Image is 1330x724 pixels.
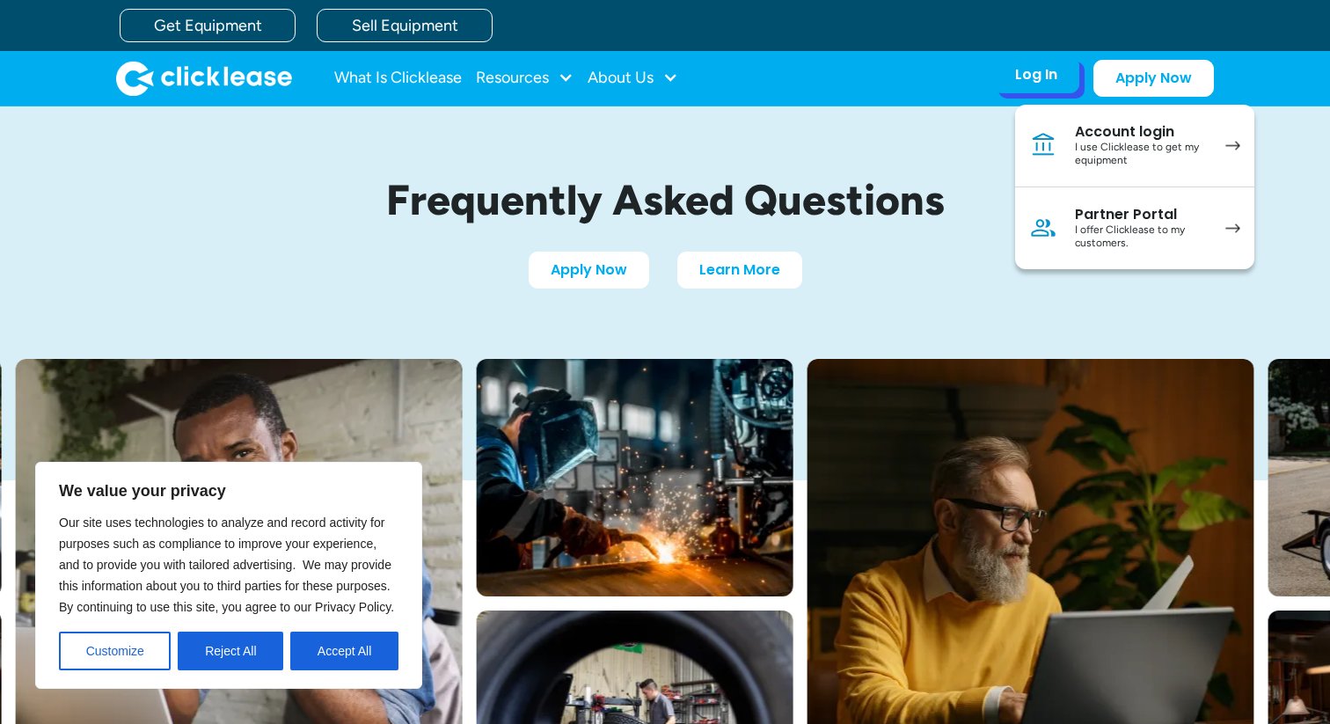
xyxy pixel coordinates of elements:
div: I use Clicklease to get my equipment [1075,141,1208,168]
div: Log In [1015,66,1057,84]
img: Bank icon [1029,131,1057,159]
button: Accept All [290,632,398,670]
a: Partner PortalI offer Clicklease to my customers. [1015,187,1254,269]
img: arrow [1225,141,1240,150]
a: Sell Equipment [317,9,493,42]
div: I offer Clicklease to my customers. [1075,223,1208,251]
div: About Us [588,61,678,96]
a: Apply Now [1093,60,1214,97]
a: What Is Clicklease [334,61,462,96]
a: Learn More [677,252,802,289]
a: Apply Now [529,252,649,289]
img: arrow [1225,223,1240,233]
a: home [116,61,292,96]
img: Clicklease logo [116,61,292,96]
a: Get Equipment [120,9,296,42]
div: Resources [476,61,574,96]
a: Account loginI use Clicklease to get my equipment [1015,105,1254,187]
img: A welder in a large mask working on a large pipe [477,359,793,596]
div: We value your privacy [35,462,422,689]
h1: Frequently Asked Questions [252,177,1078,223]
img: Person icon [1029,214,1057,242]
nav: Log In [1015,105,1254,269]
button: Reject All [178,632,283,670]
span: Our site uses technologies to analyze and record activity for purposes such as compliance to impr... [59,516,394,614]
div: Partner Portal [1075,206,1208,223]
button: Customize [59,632,171,670]
p: We value your privacy [59,480,398,501]
div: Account login [1075,123,1208,141]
